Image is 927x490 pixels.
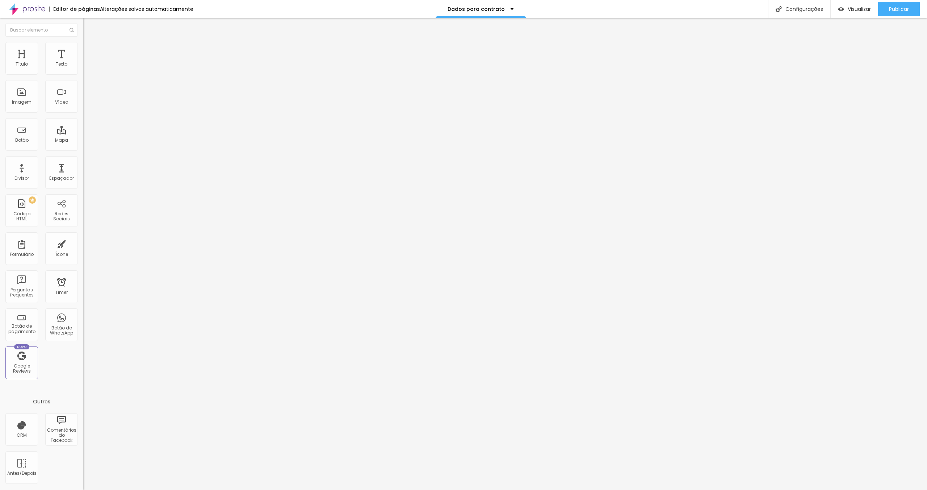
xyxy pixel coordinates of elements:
img: Icone [70,28,74,32]
div: Perguntas frequentes [7,287,36,298]
img: view-1.svg [838,6,844,12]
button: Visualizar [831,2,878,16]
div: Google Reviews [7,364,36,374]
div: Botão do WhatsApp [47,325,76,336]
span: Publicar [889,6,909,12]
div: Código HTML [7,211,36,222]
div: Antes/Depois [7,471,36,476]
div: Botão [15,138,29,143]
div: Botão de pagamento [7,324,36,334]
div: Vídeo [55,100,68,105]
div: Divisor [14,176,29,181]
div: Formulário [10,252,34,257]
div: Alterações salvas automaticamente [100,7,193,12]
div: Editor de páginas [49,7,100,12]
div: Imagem [12,100,32,105]
div: CRM [17,433,27,438]
div: Ícone [55,252,68,257]
div: Texto [56,62,67,67]
span: Visualizar [848,6,871,12]
div: Comentários do Facebook [47,428,76,443]
div: Novo [14,344,30,349]
div: Redes Sociais [47,211,76,222]
div: Mapa [55,138,68,143]
button: Publicar [878,2,920,16]
p: Dados para contrato [448,7,505,12]
input: Buscar elemento [5,24,78,37]
img: Icone [776,6,782,12]
div: Título [16,62,28,67]
iframe: Editor [83,18,927,490]
div: Espaçador [49,176,74,181]
div: Timer [55,290,68,295]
